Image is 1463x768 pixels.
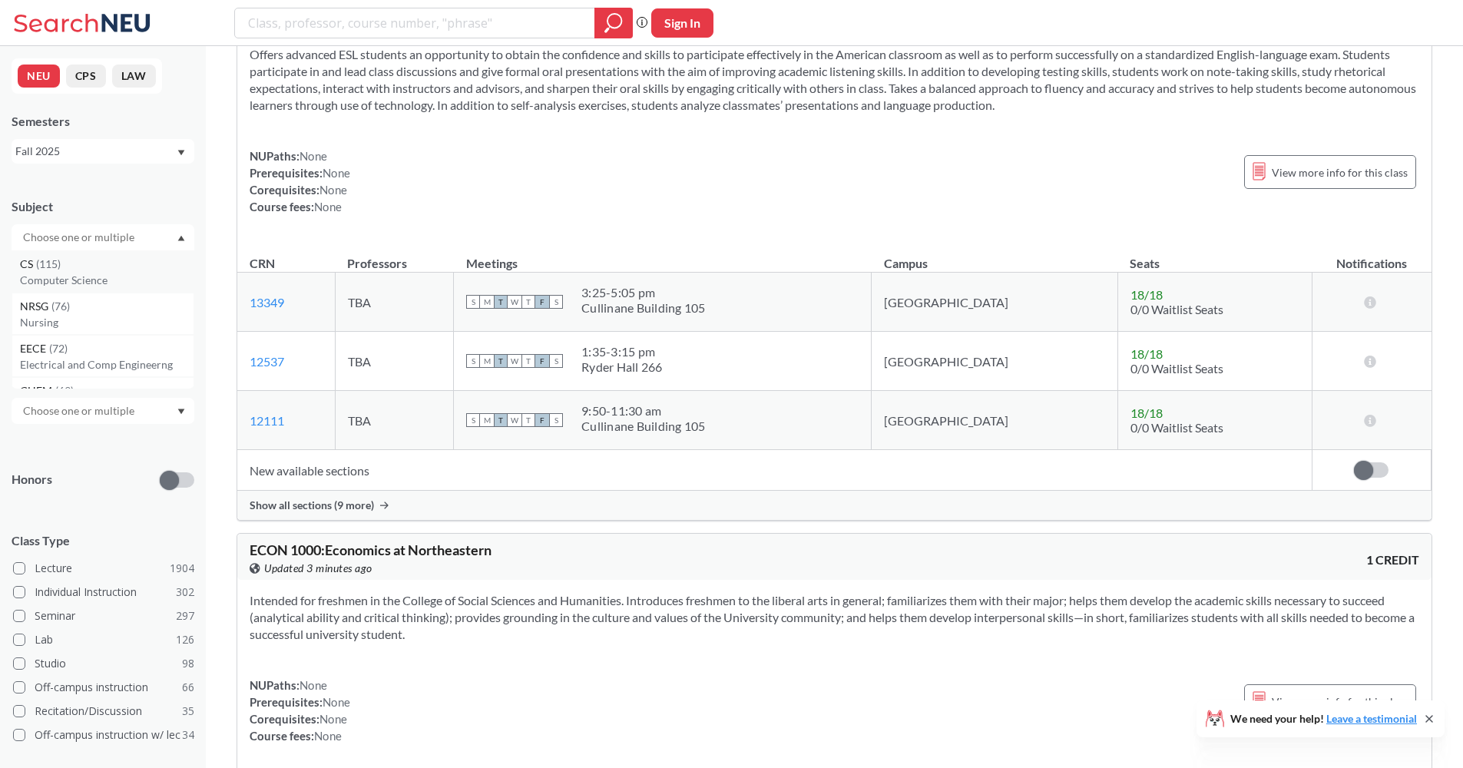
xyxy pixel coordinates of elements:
[20,256,36,273] span: CS
[581,403,706,419] div: 9:50 - 11:30 am
[12,398,194,424] div: Dropdown arrow
[521,354,535,368] span: T
[323,166,350,180] span: None
[250,592,1419,643] section: Intended for freshmen in the College of Social Sciences and Humanities. Introduces freshmen to th...
[177,235,185,241] svg: Dropdown arrow
[494,295,508,309] span: T
[494,413,508,427] span: T
[1130,302,1223,316] span: 0/0 Waitlist Seats
[1117,240,1312,273] th: Seats
[247,10,584,36] input: Class, professor, course number, "phrase"
[264,560,372,577] span: Updated 3 minutes ago
[335,240,453,273] th: Professors
[335,273,453,332] td: TBA
[15,402,144,420] input: Choose one or multiple
[12,198,194,215] div: Subject
[319,183,347,197] span: None
[581,419,706,434] div: Cullinane Building 105
[466,413,480,427] span: S
[13,701,194,721] label: Recitation/Discussion
[1272,692,1408,711] span: View more info for this class
[13,582,194,602] label: Individual Instruction
[51,300,70,313] span: ( 76 )
[176,584,194,601] span: 302
[12,224,194,250] div: Dropdown arrowCS(115)Computer ScienceNRSG(76)NursingEECE(72)Electrical and Comp EngineerngCHEM(69...
[1130,287,1163,302] span: 18 / 18
[1130,420,1223,435] span: 0/0 Waitlist Seats
[535,295,549,309] span: F
[20,298,51,315] span: NRSG
[12,139,194,164] div: Fall 2025Dropdown arrow
[1130,346,1163,361] span: 18 / 18
[872,391,1117,450] td: [GEOGRAPHIC_DATA]
[604,12,623,34] svg: magnifying glass
[12,532,194,549] span: Class Type
[581,285,706,300] div: 3:25 - 5:05 pm
[872,332,1117,391] td: [GEOGRAPHIC_DATA]
[13,558,194,578] label: Lecture
[182,703,194,720] span: 35
[20,315,194,330] p: Nursing
[176,607,194,624] span: 297
[300,678,327,692] span: None
[20,273,194,288] p: Computer Science
[250,46,1419,114] section: Offers advanced ESL students an opportunity to obtain the confidence and skills to participate ef...
[13,606,194,626] label: Seminar
[480,354,494,368] span: M
[36,257,61,270] span: ( 115 )
[535,354,549,368] span: F
[872,240,1117,273] th: Campus
[12,471,52,488] p: Honors
[1230,713,1417,724] span: We need your help!
[13,654,194,674] label: Studio
[20,357,194,372] p: Electrical and Comp Engineerng
[15,228,144,247] input: Choose one or multiple
[872,273,1117,332] td: [GEOGRAPHIC_DATA]
[250,413,284,428] a: 12111
[494,354,508,368] span: T
[250,677,350,744] div: NUPaths: Prerequisites: Corequisites: Course fees:
[20,340,49,357] span: EECE
[237,450,1312,491] td: New available sections
[1130,406,1163,420] span: 18 / 18
[15,143,176,160] div: Fall 2025
[581,300,706,316] div: Cullinane Building 105
[250,147,350,215] div: NUPaths: Prerequisites: Corequisites: Course fees:
[112,65,156,88] button: LAW
[18,65,60,88] button: NEU
[13,725,194,745] label: Off-campus instruction w/ lec
[335,391,453,450] td: TBA
[182,655,194,672] span: 98
[250,255,275,272] div: CRN
[314,729,342,743] span: None
[1312,240,1431,273] th: Notifications
[323,695,350,709] span: None
[581,359,663,375] div: Ryder Hall 266
[176,631,194,648] span: 126
[250,498,374,512] span: Show all sections (9 more)
[549,413,563,427] span: S
[1366,551,1419,568] span: 1 CREDIT
[20,382,55,399] span: CHEM
[55,384,74,397] span: ( 69 )
[250,295,284,310] a: 13349
[319,712,347,726] span: None
[535,413,549,427] span: F
[549,354,563,368] span: S
[454,240,872,273] th: Meetings
[508,295,521,309] span: W
[182,727,194,743] span: 34
[480,413,494,427] span: M
[177,409,185,415] svg: Dropdown arrow
[66,65,106,88] button: CPS
[250,541,492,558] span: ECON 1000 : Economics at Northeastern
[300,149,327,163] span: None
[521,413,535,427] span: T
[182,679,194,696] span: 66
[13,630,194,650] label: Lab
[177,150,185,156] svg: Dropdown arrow
[549,295,563,309] span: S
[581,344,663,359] div: 1:35 - 3:15 pm
[521,295,535,309] span: T
[314,200,342,214] span: None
